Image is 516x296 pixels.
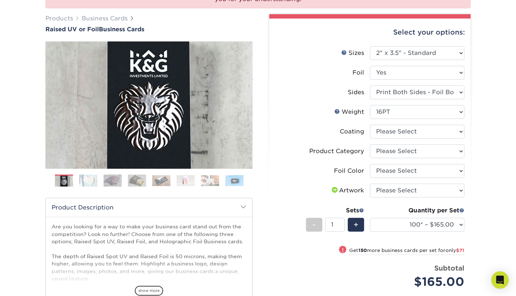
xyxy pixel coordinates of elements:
span: + [354,219,358,230]
div: Foil Color [334,167,364,175]
img: Business Cards 01 [55,172,73,190]
span: ! [342,246,344,254]
div: Sets [306,206,364,215]
div: Quantity per Set [370,206,464,215]
div: Open Intercom Messenger [491,271,509,289]
span: - [313,219,316,230]
span: $71 [456,248,464,253]
div: Artwork [330,186,364,195]
div: $165.00 [375,273,464,291]
div: Select your options: [275,19,465,46]
div: Sizes [341,49,364,57]
h1: Business Cards [45,26,253,33]
small: Get more business cards per set for [349,248,464,255]
img: Business Cards 06 [177,175,195,186]
a: Products [45,15,73,22]
div: Weight [334,108,364,116]
strong: Subtotal [434,264,464,272]
img: Business Cards 05 [152,175,170,186]
div: Sides [348,88,364,97]
div: Product Category [309,147,364,156]
img: Business Cards 02 [79,174,97,187]
img: Business Cards 07 [201,175,219,186]
span: Raised UV or Foil [45,26,99,33]
a: Business Cards [82,15,128,22]
span: only [446,248,464,253]
span: show more [135,286,163,296]
strong: 150 [358,248,367,253]
h2: Product Description [46,198,252,217]
div: Foil [352,68,364,77]
div: Coating [340,127,364,136]
img: Business Cards 08 [225,175,243,186]
img: Business Cards 04 [128,174,146,187]
a: Raised UV or FoilBusiness Cards [45,26,253,33]
img: Raised UV or Foil 01 [45,1,253,209]
img: Business Cards 03 [104,174,122,187]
